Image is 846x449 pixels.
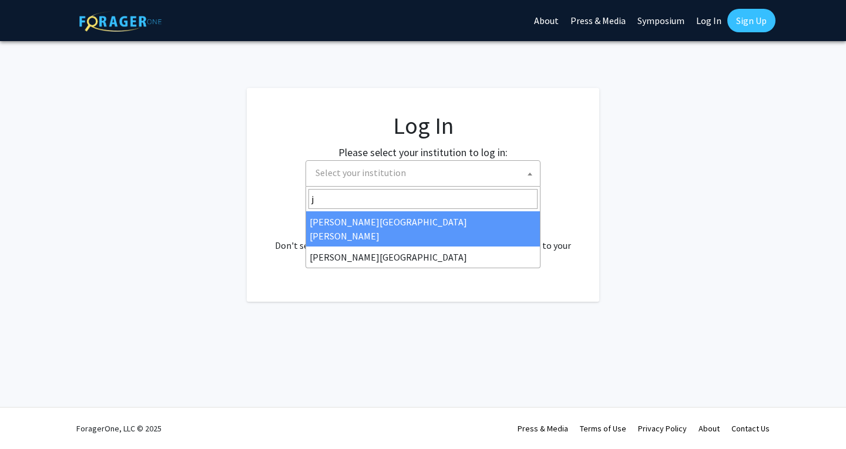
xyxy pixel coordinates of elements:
a: Privacy Policy [638,423,687,434]
label: Please select your institution to log in: [338,144,508,160]
li: [PERSON_NAME][GEOGRAPHIC_DATA] [306,247,540,268]
a: Terms of Use [580,423,626,434]
iframe: Chat [9,396,50,440]
div: ForagerOne, LLC © 2025 [76,408,162,449]
span: Select your institution [315,167,406,178]
h1: Log In [270,112,576,140]
a: About [699,423,720,434]
a: Sign Up [727,9,775,32]
a: Press & Media [518,423,568,434]
span: Select your institution [305,160,540,187]
span: Select your institution [311,161,540,185]
li: [PERSON_NAME][GEOGRAPHIC_DATA][PERSON_NAME] [306,211,540,247]
div: No account? . Don't see your institution? about bringing ForagerOne to your institution. [270,210,576,266]
img: ForagerOne Logo [79,11,162,32]
input: Search [308,189,538,209]
a: Contact Us [731,423,770,434]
